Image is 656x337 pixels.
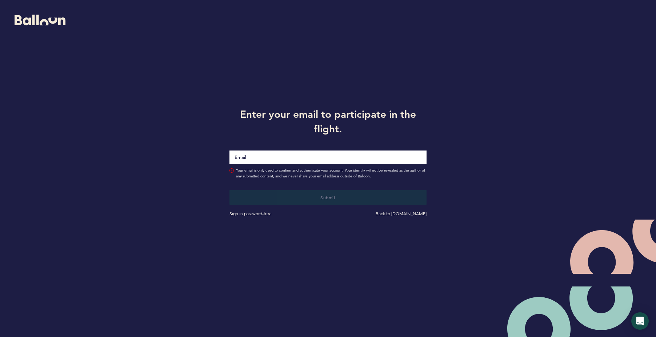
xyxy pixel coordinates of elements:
a: Sign in password-free [229,211,272,216]
h1: Enter your email to participate in the flight. [224,107,432,136]
span: Your email is only used to confirm and authenticate your account. Your identity will not be revea... [236,168,426,179]
button: Submit [229,190,426,205]
input: Email [229,151,426,164]
div: Open Intercom Messenger [631,312,649,330]
span: Submit [320,194,335,200]
a: Back to [DOMAIN_NAME] [376,211,427,216]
